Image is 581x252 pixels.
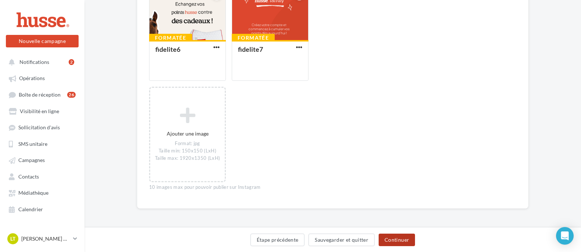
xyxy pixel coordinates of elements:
div: 26 [67,92,76,98]
span: Médiathèque [18,190,48,196]
span: Notifications [19,59,49,65]
a: Médiathèque [4,186,80,199]
span: Contacts [18,173,39,180]
div: fidelite7 [238,45,263,53]
p: [PERSON_NAME] & [PERSON_NAME] [21,235,70,242]
span: Lt [10,235,15,242]
a: Campagnes [4,153,80,166]
span: Calendrier [18,206,43,212]
button: Notifications 2 [4,55,77,68]
a: Visibilité en ligne [4,104,80,118]
span: Opérations [19,75,45,82]
button: Nouvelle campagne [6,35,79,47]
a: Opérations [4,71,80,84]
span: SMS unitaire [18,141,47,147]
div: 10 images max pour pouvoir publier sur Instagram [149,184,342,191]
a: Boîte de réception26 [4,88,80,101]
a: Contacts [4,170,80,183]
button: Étape précédente [250,234,305,246]
a: SMS unitaire [4,137,80,150]
span: Campagnes [18,157,45,163]
a: Lt [PERSON_NAME] & [PERSON_NAME] [6,232,79,246]
span: Boîte de réception [19,91,61,98]
a: Calendrier [4,202,80,216]
div: Formatée [149,34,192,42]
button: Continuer [379,234,415,246]
div: 2 [69,59,74,65]
span: Visibilité en ligne [20,108,59,114]
span: Sollicitation d'avis [18,125,60,131]
div: fidelite6 [155,45,180,53]
div: Formatée [232,34,275,42]
button: Sauvegarder et quitter [308,234,375,246]
a: Sollicitation d'avis [4,120,80,134]
div: Open Intercom Messenger [556,227,574,245]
